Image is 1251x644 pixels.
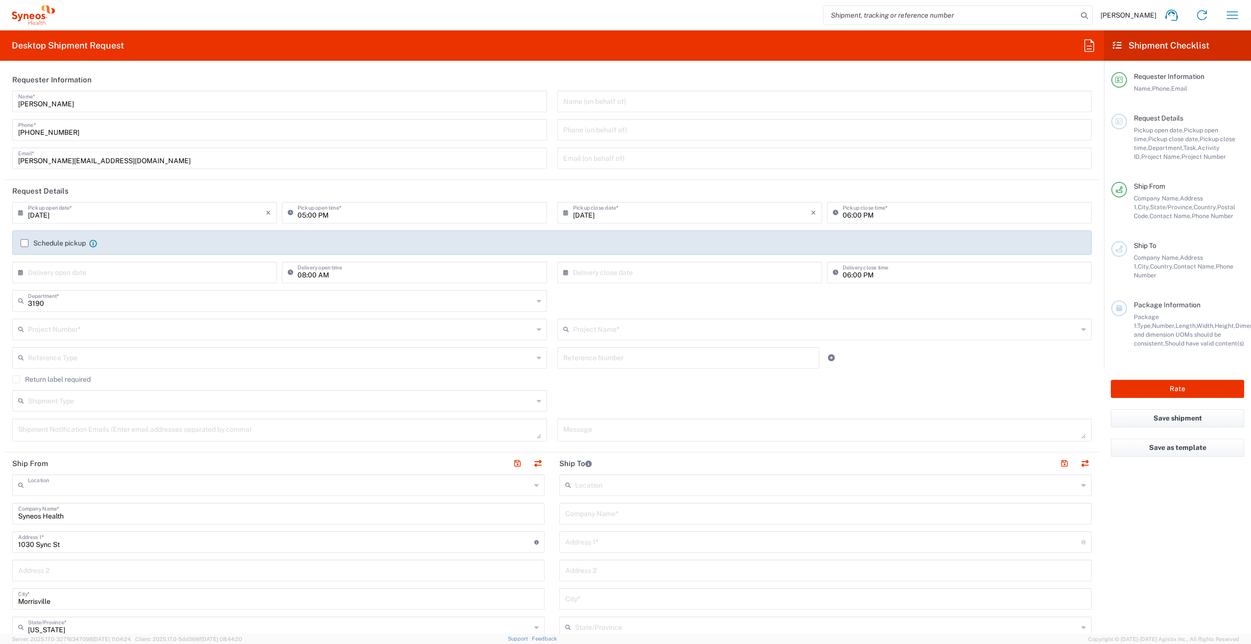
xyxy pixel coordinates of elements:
span: Ship From [1134,182,1165,190]
h2: Request Details [12,186,69,196]
span: City, [1138,203,1150,211]
span: Country, [1150,263,1174,270]
span: Requester Information [1134,73,1204,80]
span: Request Details [1134,114,1183,122]
span: Pickup close date, [1148,135,1200,143]
span: Company Name, [1134,195,1180,202]
span: [PERSON_NAME] [1101,11,1156,20]
span: State/Province, [1150,203,1194,211]
h2: Shipment Checklist [1113,40,1209,51]
h2: Ship From [12,459,48,469]
span: [DATE] 08:44:20 [201,636,242,642]
span: Ship To [1134,242,1156,249]
span: Copyright © [DATE]-[DATE] Agistix Inc., All Rights Reserved [1088,635,1239,644]
span: [DATE] 11:04:24 [93,636,131,642]
i: × [266,205,271,221]
button: Rate [1111,380,1244,398]
h2: Desktop Shipment Request [12,40,124,51]
span: Contact Name, [1150,212,1192,220]
label: Schedule pickup [21,239,86,247]
span: Width, [1197,322,1215,329]
span: Height, [1215,322,1235,329]
h2: Requester Information [12,75,92,85]
h2: Ship To [559,459,592,469]
span: Country, [1194,203,1217,211]
span: Package Information [1134,301,1201,309]
span: Project Name, [1141,153,1181,160]
span: Phone, [1152,85,1171,92]
span: Should have valid content(s) [1165,340,1244,347]
span: Name, [1134,85,1152,92]
span: Client: 2025.17.0-5dd568f [135,636,242,642]
span: Number, [1152,322,1176,329]
button: Save as template [1111,439,1244,457]
span: Department, [1148,144,1183,151]
a: Feedback [532,636,557,642]
span: Project Number [1181,153,1226,160]
input: Shipment, tracking or reference number [824,6,1077,25]
span: Server: 2025.17.0-327f6347098 [12,636,131,642]
a: Support [508,636,532,642]
button: Save shipment [1111,409,1244,427]
span: Email [1171,85,1187,92]
i: × [811,205,816,221]
span: Task, [1183,144,1198,151]
label: Return label required [12,375,91,383]
span: Package 1: [1134,313,1159,329]
span: Pickup open date, [1134,126,1184,134]
a: Add Reference [825,351,838,365]
span: Phone Number [1192,212,1233,220]
span: Type, [1137,322,1152,329]
span: Length, [1176,322,1197,329]
span: Company Name, [1134,254,1180,261]
span: Contact Name, [1174,263,1216,270]
span: City, [1138,263,1150,270]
